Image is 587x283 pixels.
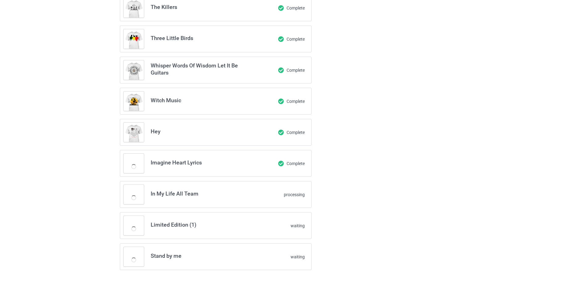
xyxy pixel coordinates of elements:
img: UzU9wN3wAAAABJRU5ErkJggg== [278,67,284,73]
div: Complete [255,129,305,135]
div: waiting [255,254,305,260]
img: UzU9wN3wAAAABJRU5ErkJggg== [278,129,284,135]
h3: Witch Music [151,97,248,104]
h3: Imagine Heart Lyrics [151,159,248,166]
div: processing [255,192,305,198]
h3: Whisper Words Of Wisdom Let It Be Guitars [151,62,248,76]
h3: Stand by me [151,252,248,259]
div: waiting [255,223,305,229]
h3: Limited Edition (1) [151,221,248,228]
div: Complete [255,5,305,11]
div: Complete [255,98,305,104]
img: UzU9wN3wAAAABJRU5ErkJggg== [278,5,284,11]
div: Complete [255,160,305,167]
div: Complete [255,36,305,42]
h3: Hey [151,128,248,135]
h3: The Killers [151,3,248,10]
h3: Three Little Birds [151,34,248,42]
img: UzU9wN3wAAAABJRU5ErkJggg== [278,160,284,167]
img: UzU9wN3wAAAABJRU5ErkJggg== [278,98,284,104]
img: UzU9wN3wAAAABJRU5ErkJggg== [278,36,284,42]
h3: In My Life All Team [151,190,248,197]
div: Complete [255,67,305,73]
